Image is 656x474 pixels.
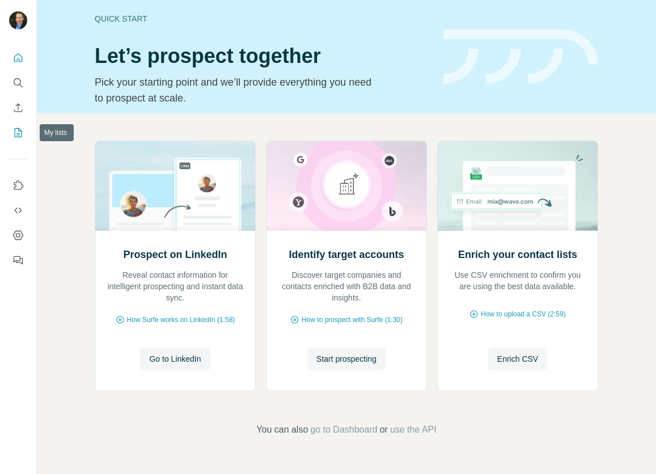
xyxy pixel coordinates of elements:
[488,348,547,370] button: Enrich CSV
[310,423,377,437] button: go to Dashboard
[9,48,27,68] button: Quick start
[289,247,404,263] h2: Identify target accounts
[107,269,244,303] p: Reveal contact information for intelligent prospecting and instant data sync.
[316,353,376,365] span: Start prospecting
[266,141,427,231] img: Identify target accounts
[149,353,201,365] span: Go to LinkedIn
[95,74,379,106] p: Pick your starting point and we’ll provide everything you need to prospect at scale.
[95,13,430,24] div: Quick start
[9,122,27,143] button: My lists
[380,423,388,437] span: or
[458,247,577,263] h2: Enrich your contact lists
[95,141,256,231] img: Prospect on LinkedIn
[9,175,27,196] button: Use Surfe on LinkedIn
[307,348,386,370] button: Start prospecting
[390,423,437,437] button: use the API
[481,309,565,319] span: How to upload a CSV (2:59)
[127,315,235,325] span: How Surfe works on LinkedIn (1:58)
[9,250,27,270] button: Feedback
[140,348,210,370] button: Go to LinkedIn
[123,247,227,263] h2: Prospect on LinkedIn
[443,29,598,84] img: banner
[9,200,27,221] button: Use Surfe API
[497,353,538,365] span: Enrich CSV
[256,423,308,437] span: You can also
[95,45,430,67] h1: Let’s prospect together
[9,225,27,246] button: Dashboard
[9,73,27,93] button: Search
[437,141,598,231] img: Enrich your contact lists
[9,98,27,118] button: Enrich CSV
[278,269,415,303] p: Discover target companies and contacts enriched with B2B data and insights.
[302,315,403,325] span: How to prospect with Surfe (1:30)
[449,269,586,292] p: Use CSV enrichment to confirm you are using the best data available.
[9,11,27,29] img: Avatar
